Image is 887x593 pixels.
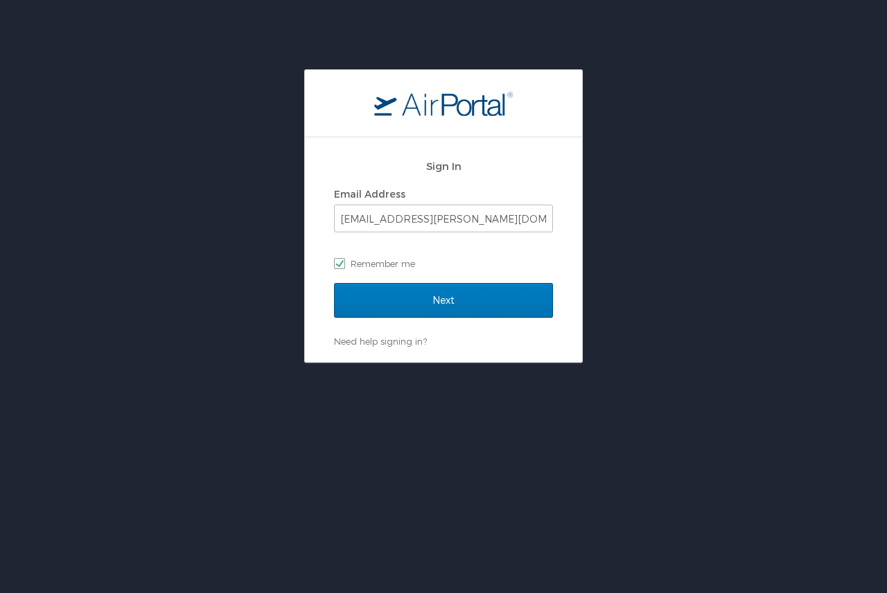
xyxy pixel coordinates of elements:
a: Need help signing in? [334,336,427,347]
label: Email Address [334,188,405,200]
label: Remember me [334,253,553,274]
input: Next [334,283,553,318]
h2: Sign In [334,158,553,174]
img: logo [374,91,513,116]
